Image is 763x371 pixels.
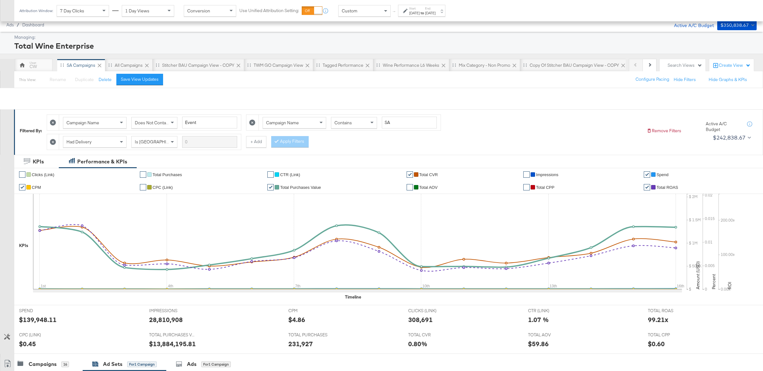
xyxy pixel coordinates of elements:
div: TWM GO Campaign View [254,62,303,68]
text: Percent [711,274,717,289]
a: ✔ [523,171,530,178]
div: Attribution Window: [19,9,53,13]
a: ✔ [19,171,25,178]
div: This View: [19,77,36,82]
span: CPM [288,308,336,314]
div: KPIs [19,243,28,249]
a: ✔ [19,184,25,190]
div: [DATE] [409,10,420,16]
div: Create View [719,62,751,69]
div: $350,838.67 [720,21,749,29]
div: Managing: [14,34,755,40]
span: Ads [6,22,14,27]
div: 1.07 % [528,315,549,324]
span: Rename [50,77,66,82]
text: ROI [727,282,732,289]
div: $0.60 [648,339,665,348]
span: CPM [32,185,41,190]
span: TOTAL CVR [408,332,456,338]
strong: to [420,10,425,15]
span: Total ROAS [656,185,678,190]
span: / [14,22,22,27]
button: Delete [99,77,112,83]
span: ↑ [391,11,397,13]
span: Campaign Name [66,120,99,126]
div: $0.45 [19,339,36,348]
span: TOTAL CPP [648,332,696,338]
a: Dashboard [22,22,44,27]
span: Total Purchases Value [280,185,321,190]
span: Had Delivery [66,139,92,145]
button: Configure Pacing [631,74,674,85]
a: ✔ [523,184,530,190]
div: Active A/C Budget [667,20,714,30]
span: Campaign Name [266,120,299,126]
div: Ads [187,361,196,368]
span: Custom [342,8,357,14]
button: Save View Updates [116,74,163,85]
div: $242,838.67 [713,133,745,142]
div: Filtered By: [20,128,42,134]
button: Hide Graphs & KPIs [709,77,747,83]
a: ✔ [644,184,650,190]
div: 16 [61,361,69,367]
div: Drag to reorder tab [376,63,380,67]
div: Tagged Performance [323,62,363,68]
span: Total AOV [419,185,438,190]
span: Total Purchases [153,172,182,177]
div: $59.86 [528,339,549,348]
div: 308,691 [408,315,433,324]
div: Save View Updates [121,76,159,82]
span: Is [GEOGRAPHIC_DATA] [135,139,183,145]
div: Drag to reorder tab [523,63,527,67]
div: $4.86 [288,315,305,324]
span: Total CVR [419,172,438,177]
a: ✔ [140,171,146,178]
div: Drag to reorder tab [156,63,159,67]
span: Does Not Contain [135,120,169,126]
text: Amount (USD) [695,261,701,289]
span: TOTAL PURCHASES VALUE [149,332,197,338]
button: + Add [246,136,266,148]
a: ✔ [140,184,146,190]
div: Drag to reorder tab [247,63,251,67]
span: TOTAL AOV [528,332,576,338]
a: ✔ [644,171,650,178]
div: Drag to reorder tab [60,63,64,67]
input: Enter a search term [182,136,237,148]
div: $139,948.11 [19,315,57,324]
span: Total CPP [536,185,554,190]
div: Search Views [668,62,702,68]
span: Contains [334,120,352,126]
span: TOTAL ROAS [648,308,696,314]
a: ✔ [267,171,274,178]
div: Drag to reorder tab [316,63,320,67]
label: Start: [409,6,420,10]
div: Drag to reorder tab [452,63,456,67]
div: Mix Category - Non Promo [459,62,510,68]
button: $242,838.67 [710,133,753,143]
div: Stitcher BAU Campaign View - COPY [162,62,234,68]
span: Conversion [187,8,210,14]
a: ✔ [267,184,274,190]
div: $13,884,195.81 [149,339,196,348]
div: [DATE] [425,10,436,16]
div: All Campaigns [115,62,143,68]
div: KPIs [33,158,44,165]
div: Drag to reorder tab [108,63,112,67]
span: Impressions [536,172,558,177]
a: ✔ [407,184,413,190]
span: CPC (Link) [153,185,173,190]
button: $350,838.67 [717,20,757,30]
div: 28,810,908 [149,315,183,324]
label: End: [425,6,436,10]
div: Timeline [345,294,361,300]
div: Wine Performance L6 Weeks [383,62,439,68]
div: for 1 Campaign [201,361,231,367]
label: Use Unified Attribution Setting: [239,8,299,14]
div: Copy of Stitcher BAU Campaign View - COPY [530,62,619,68]
span: 1 Day Views [125,8,149,14]
input: Enter a search term [382,117,437,128]
div: CW [30,64,37,70]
